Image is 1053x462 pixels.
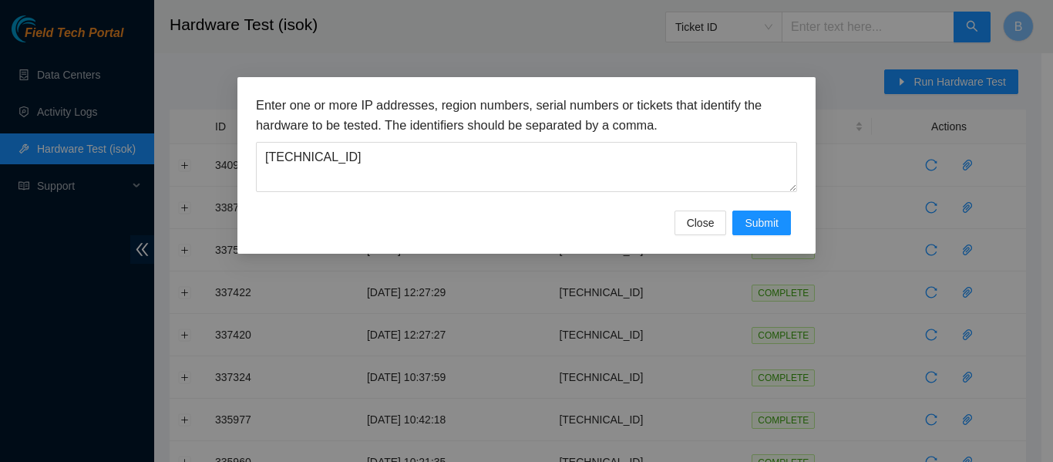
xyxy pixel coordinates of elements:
[256,96,797,135] h3: Enter one or more IP addresses, region numbers, serial numbers or tickets that identify the hardw...
[675,211,727,235] button: Close
[687,214,715,231] span: Close
[256,142,797,192] textarea: [TECHNICAL_ID]
[732,211,791,235] button: Submit
[745,214,779,231] span: Submit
